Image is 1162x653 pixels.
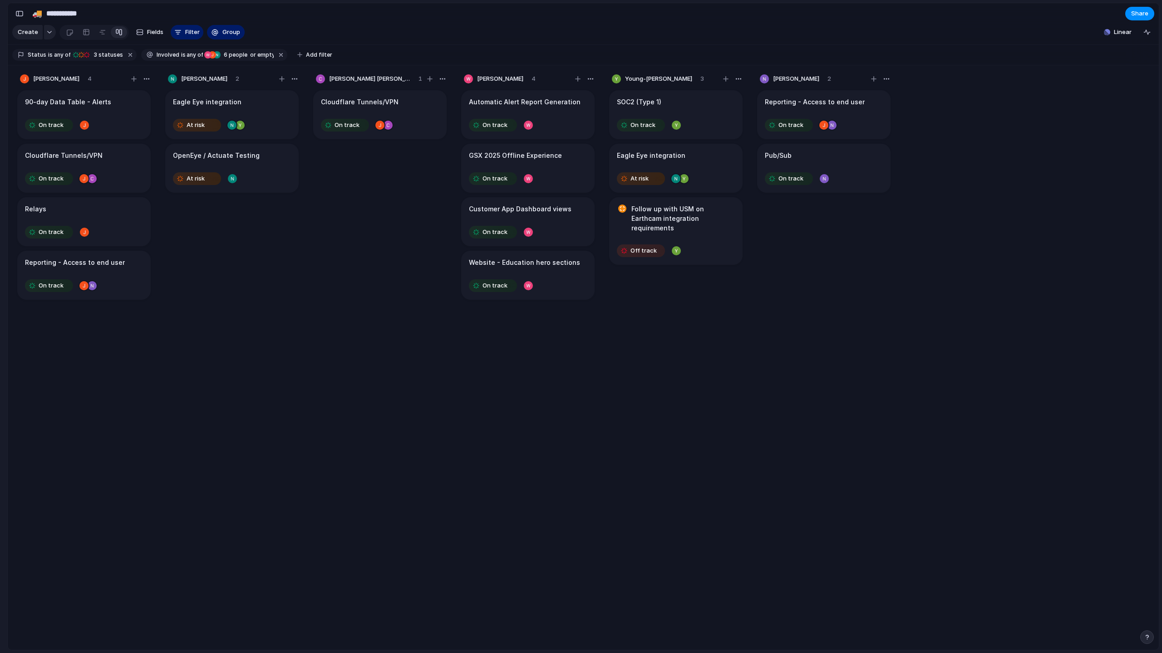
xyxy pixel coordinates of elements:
button: Off track [615,244,667,258]
h1: SOC2 (Type 1) [617,97,661,107]
div: 🚚 [32,7,42,19]
span: Linear [1114,28,1132,37]
div: SOC2 (Type 1)On track [609,90,743,139]
span: 2 [236,74,239,83]
div: Website - Education hero sectionsOn track [461,251,595,300]
h1: OpenEye / Actuate Testing [173,151,260,161]
button: 6 peopleor empty [204,50,276,60]
h1: Cloudflare Tunnels/VPN [25,151,103,161]
div: Customer App Dashboard viewsOn track [461,197,595,246]
span: On track [483,174,507,183]
button: On track [467,225,519,239]
span: On track [483,228,507,237]
h1: Reporting - Access to end user [25,258,125,268]
span: At risk [187,174,205,183]
h1: Cloudflare Tunnels/VPN [321,97,399,107]
button: Add filter [292,49,338,61]
span: Status [28,51,46,59]
button: Create [12,25,43,39]
span: [PERSON_NAME] [773,74,819,83]
button: On track [467,171,519,186]
span: any of [186,51,203,59]
div: Automatic Alert Report GenerationOn track [461,90,595,139]
span: Young-[PERSON_NAME] [625,74,692,83]
span: Off track [630,246,657,255]
button: Filter [171,25,203,39]
button: Share [1125,7,1154,20]
span: 3 [91,51,98,58]
span: 4 [532,74,536,83]
span: Group [222,28,240,37]
span: On track [778,121,803,130]
div: Pub/SubOn track [757,144,891,193]
button: At risk [171,171,223,186]
h1: Reporting - Access to end user [765,97,865,107]
div: 90-day Data Table - AlertsOn track [17,90,151,139]
span: Involved [157,51,179,59]
button: isany of [179,50,205,60]
h1: Relays [25,204,46,214]
span: On track [483,121,507,130]
button: On track [467,118,519,132]
button: On track [319,118,371,132]
div: OpenEye / Actuate TestingAt risk [165,144,299,193]
span: people [221,51,247,59]
div: RelaysOn track [17,197,151,246]
h1: 90-day Data Table - Alerts [25,97,111,107]
span: 1 [419,74,422,83]
button: On track [23,278,75,293]
button: On track [23,225,75,239]
h1: Follow up with USM on Earthcam integration requirements [631,204,735,233]
span: On track [483,281,507,290]
button: At risk [615,171,667,186]
span: [PERSON_NAME] [181,74,227,83]
div: Reporting - Access to end userOn track [757,90,891,139]
span: 6 [221,51,229,58]
span: any of [53,51,70,59]
h1: Website - Education hero sections [469,258,580,268]
button: On track [615,118,667,132]
span: [PERSON_NAME] [33,74,79,83]
h1: Eagle Eye integration [617,151,685,161]
span: or empty [249,51,274,59]
button: On track [763,118,815,132]
button: On track [23,118,75,132]
button: Linear [1100,25,1135,39]
span: 2 [827,74,831,83]
span: is [181,51,186,59]
div: GSX 2025 Offline ExperienceOn track [461,144,595,193]
span: On track [39,121,64,130]
div: Eagle Eye integrationAt risk [609,144,743,193]
span: Fields [147,28,163,37]
span: On track [39,281,64,290]
h1: Pub/Sub [765,151,792,161]
div: Reporting - Access to end userOn track [17,251,151,300]
span: On track [778,174,803,183]
span: Add filter [306,51,332,59]
span: At risk [187,121,205,130]
h1: Automatic Alert Report Generation [469,97,581,107]
button: 🚚 [30,6,44,21]
button: Group [207,25,245,39]
button: Fields [133,25,167,39]
span: Create [18,28,38,37]
span: Share [1131,9,1148,18]
span: On track [39,174,64,183]
button: isany of [46,50,72,60]
div: Cloudflare Tunnels/VPNOn track [17,144,151,193]
span: On track [39,228,64,237]
span: At risk [630,174,649,183]
span: 3 [700,74,704,83]
span: statuses [91,51,123,59]
button: On track [763,171,815,186]
span: [PERSON_NAME] [477,74,523,83]
span: is [48,51,53,59]
button: On track [467,278,519,293]
div: Cloudflare Tunnels/VPNOn track [313,90,447,139]
button: 3 statuses [71,50,125,60]
span: [PERSON_NAME] [PERSON_NAME] [329,74,410,83]
span: 4 [88,74,92,83]
button: On track [23,171,75,186]
h1: GSX 2025 Offline Experience [469,151,562,161]
span: Filter [185,28,200,37]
